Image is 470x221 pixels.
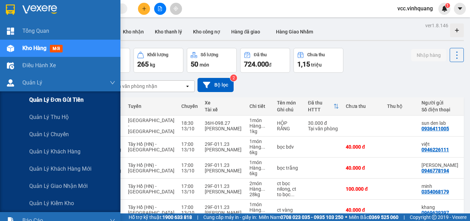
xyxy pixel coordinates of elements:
div: 29F-011.23 [205,204,243,210]
img: warehouse-icon [7,79,14,87]
div: sun den lab [421,120,458,126]
span: Quản lý khách hàng mới [29,164,92,173]
div: Đã thu [308,100,333,106]
div: [PERSON_NAME] [205,189,243,194]
div: 0354068179 [421,189,449,194]
div: 0936411005 [421,126,449,131]
span: ⚪️ [345,216,347,219]
span: [GEOGRAPHIC_DATA] - [GEOGRAPHIC_DATA] [128,118,174,134]
span: Tây Hồ (HN) - [GEOGRAPHIC_DATA] [128,183,174,194]
span: Website [66,37,82,42]
div: Hàng thông thường, Hàng thông thường [249,186,270,192]
div: HTTT [308,107,333,112]
span: 1 [446,3,449,8]
div: Hàng thông thường [249,123,270,129]
strong: 0708 023 035 - 0935 103 250 [280,214,343,220]
div: Chuyến [181,103,198,109]
span: ... [261,165,265,171]
div: 29F-011.23 [205,141,243,147]
div: 17:00 [181,141,198,147]
div: ver 1.8.146 [425,22,448,29]
img: logo [7,11,39,43]
span: Kho hàng [22,45,46,51]
div: 100.000 đ [346,186,380,192]
strong: 1900 633 818 [162,214,192,220]
div: Khối lượng [147,52,168,57]
button: Số lượng50món [187,48,237,73]
img: warehouse-icon [7,62,14,69]
img: icon-new-feature [441,6,448,12]
div: 40.000 đ [346,144,380,150]
div: 1 kg [249,129,270,134]
div: lâm anh [421,162,458,168]
strong: 0369 525 060 [369,214,398,220]
div: 36H-098.27 [205,120,243,126]
button: file-add [154,3,166,15]
div: Số điện thoại [421,107,458,112]
div: 18:30 [181,120,198,126]
div: [PERSON_NAME] [205,168,243,173]
div: 40.000 đ [346,165,380,171]
span: 50 [191,60,198,68]
span: 1,15 [297,60,310,68]
strong: PHIẾU GỬI HÀNG [68,20,124,28]
div: bọc bdv [277,144,301,150]
div: Tại văn phòng [308,126,339,131]
button: Nhập hàng [411,49,446,61]
span: Miền Nam [259,213,343,221]
div: Xe [205,100,243,106]
strong: : [DOMAIN_NAME] [66,36,127,42]
div: khang [421,204,458,210]
button: caret-down [454,3,466,15]
button: Bộ lọc [197,78,234,92]
button: Chưa thu1,15 triệu [293,48,343,73]
div: Tuyến [128,103,174,109]
span: | [404,213,405,221]
span: ... [261,207,265,213]
div: 1 món [249,118,270,123]
button: Khối lượng265kg [133,48,183,73]
div: [PERSON_NAME] [205,147,243,152]
div: 17:00 [181,183,198,189]
span: ... [261,123,265,129]
div: Số lượng [201,52,218,57]
span: Hỗ trợ kỹ thuật: [129,213,192,221]
div: 40.000 đ [346,207,380,213]
div: Tên món [277,100,301,106]
div: 6 kg [249,150,270,155]
div: Chi tiết [249,103,270,109]
button: plus [138,3,150,15]
span: | [197,213,198,221]
div: 1 món [249,202,270,207]
span: Quản lý chuyến [29,130,69,139]
sup: 2 [230,74,237,81]
span: món [200,62,209,68]
span: Tây Hồ (HN) - [GEOGRAPHIC_DATA] [128,204,174,215]
div: Chưa thu [307,52,325,57]
div: 0946226111 [421,147,449,152]
svg: open [185,83,190,89]
div: 14 kg [249,213,270,218]
div: minh [421,183,458,189]
span: ... [261,186,265,192]
span: mới [50,45,63,52]
div: 6 kg [249,171,270,176]
div: Hàng thông thường [249,144,270,150]
div: việt [421,141,458,147]
span: Quản lý khách hàng [29,147,81,156]
button: Đã thu724.000đ [240,48,290,73]
div: 0969639397 [421,210,449,215]
span: vcc.vinhquang [392,4,438,13]
div: Hàng thông thường [249,165,270,171]
span: Hàng Giao Nhầm [276,29,313,34]
button: Kho thanh lý [149,23,188,40]
div: 0946778194 [421,168,449,173]
div: Thu hộ [387,103,415,109]
span: Quản lý giao nhận mới [29,182,88,190]
div: Hàng thông thường [249,207,270,213]
div: 13/10 [181,210,198,215]
div: bọc trắng [277,165,301,171]
span: plus [142,6,147,11]
sup: 1 [445,3,450,8]
span: triệu [311,62,322,68]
